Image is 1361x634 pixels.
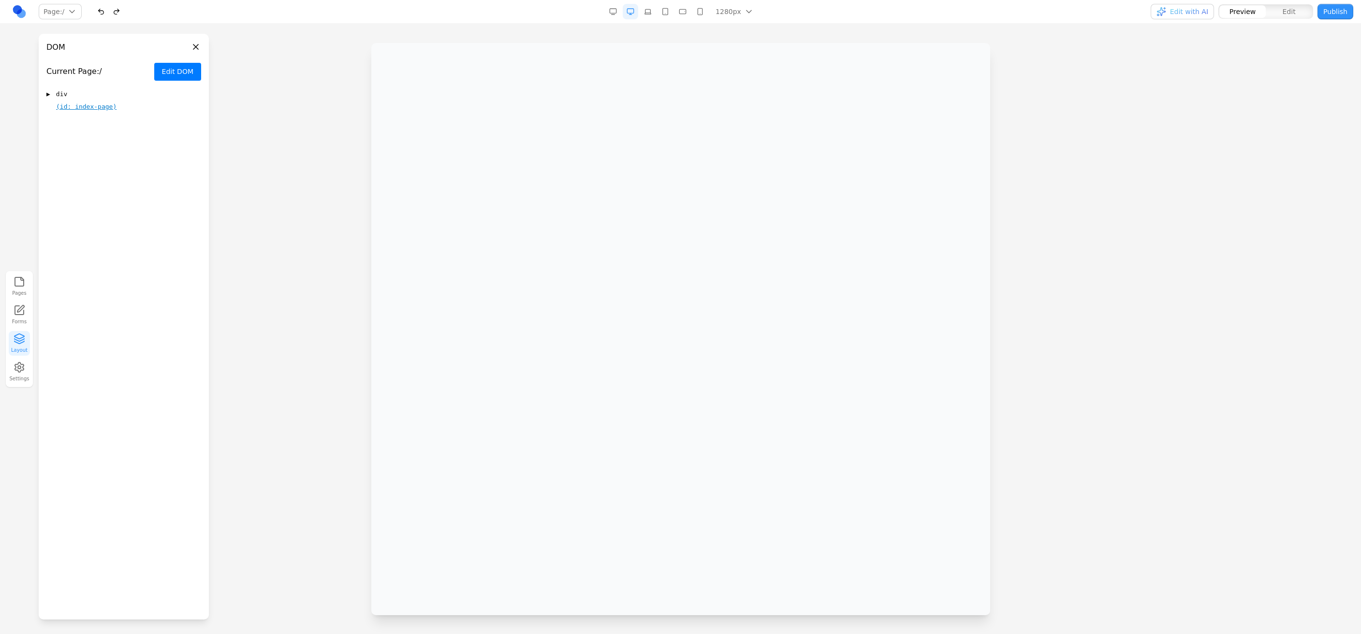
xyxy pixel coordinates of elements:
[9,274,30,299] button: Pages
[39,4,82,19] button: Page:/
[9,331,30,356] button: Layout
[640,4,656,19] button: Laptop
[9,360,30,384] button: Settings
[605,4,621,19] button: Desktop Wide
[1229,7,1256,16] span: Preview
[658,4,673,19] button: Tablet
[371,43,990,615] iframe: Preview
[1170,7,1208,16] span: Edit with AI
[692,4,708,19] button: Mobile
[710,4,760,19] button: 1280px
[675,4,690,19] button: Mobile Landscape
[1283,7,1296,16] span: Edit
[623,4,638,19] button: Desktop
[9,303,30,327] a: Forms
[1317,4,1353,19] button: Publish
[1151,4,1214,19] button: Edit with AI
